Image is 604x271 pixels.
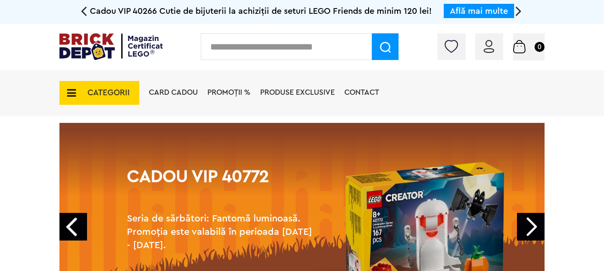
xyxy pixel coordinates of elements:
span: CATEGORII [88,89,130,97]
a: Produse exclusive [260,89,335,96]
span: Cadou VIP 40266 Cutie de bijuterii la achiziții de seturi LEGO Friends de minim 120 lei! [90,7,432,15]
a: Prev [59,213,87,241]
a: Next [517,213,545,241]
a: PROMOȚII % [207,89,251,96]
h1: Cadou VIP 40772 [127,168,317,202]
a: Contact [344,89,379,96]
a: Card Cadou [149,89,198,96]
h2: Seria de sărbători: Fantomă luminoasă. Promoția este valabilă în perioada [DATE] - [DATE]. [127,212,317,252]
a: Află mai multe [450,7,508,15]
small: 0 [535,42,545,52]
